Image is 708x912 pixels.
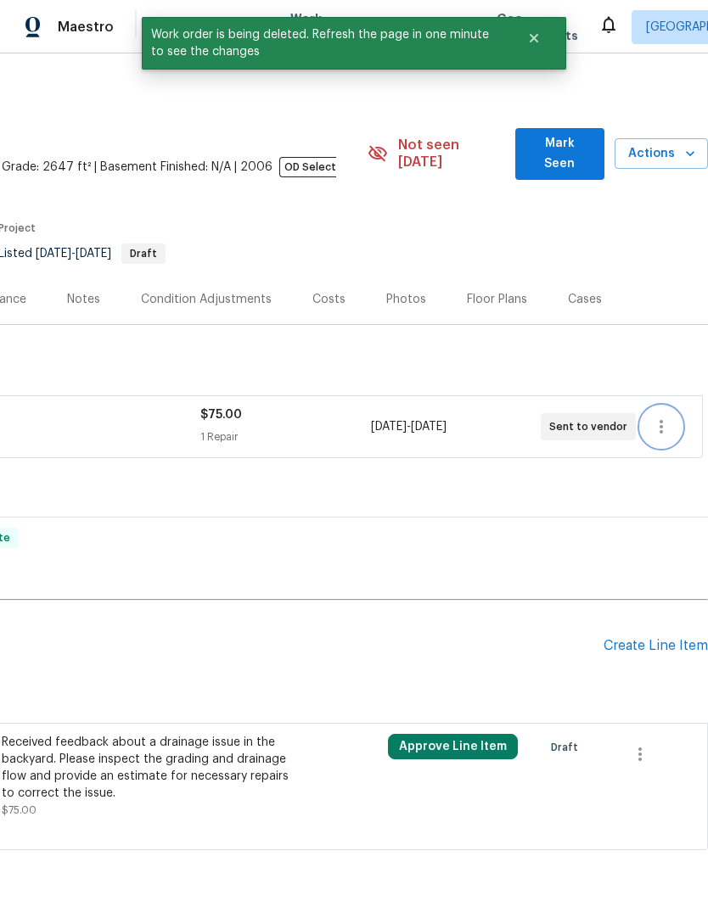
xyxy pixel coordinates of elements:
[628,143,694,165] span: Actions
[371,418,447,435] span: -
[36,248,71,260] span: [DATE]
[76,248,111,260] span: [DATE]
[497,10,578,44] span: Geo Assignments
[515,128,604,180] button: Mark Seen
[398,137,505,171] span: Not seen [DATE]
[2,734,301,802] div: Received feedback about a drainage issue in the backyard. Please inspect the grading and drainage...
[200,428,370,445] div: 1 Repair
[67,291,100,308] div: Notes
[411,421,447,433] span: [DATE]
[2,805,37,815] span: $75.00
[551,739,585,756] span: Draft
[529,133,591,175] span: Mark Seen
[604,638,708,654] div: Create Line Item
[200,409,242,421] span: $75.00
[36,248,111,260] span: -
[58,19,114,36] span: Maestro
[506,21,562,55] button: Close
[371,421,407,433] span: [DATE]
[549,418,634,435] span: Sent to vendor
[312,291,346,308] div: Costs
[290,10,334,44] span: Work Orders
[386,291,426,308] div: Photos
[123,249,164,259] span: Draft
[388,734,518,759] button: Approve Line Item
[615,138,708,170] button: Actions
[142,17,506,70] span: Work order is being deleted. Refresh the page in one minute to see the changes
[141,291,272,308] div: Condition Adjustments
[568,291,602,308] div: Cases
[467,291,527,308] div: Floor Plans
